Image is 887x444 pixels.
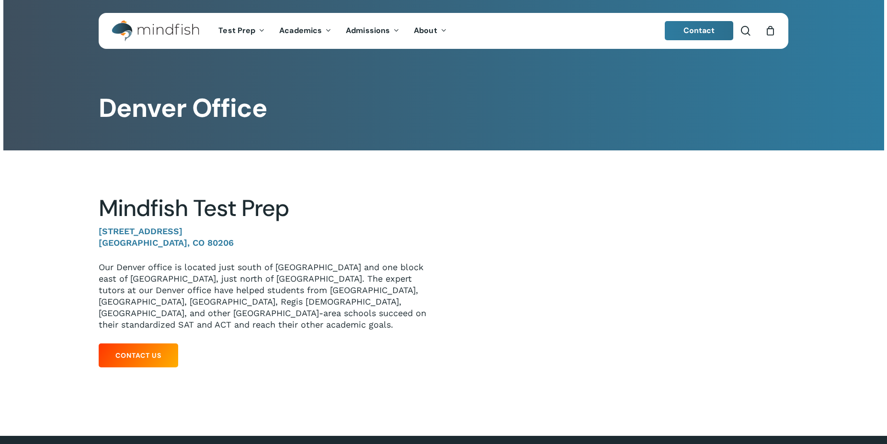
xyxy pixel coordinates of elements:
a: Academics [272,27,339,35]
a: About [407,27,454,35]
h1: Denver Office [99,93,788,124]
nav: Main Menu [211,13,454,49]
header: Main Menu [99,13,788,49]
a: Contact Us [99,343,178,367]
strong: [STREET_ADDRESS] [99,226,182,236]
a: Contact [665,21,734,40]
h2: Mindfish Test Prep [99,194,429,222]
span: About [414,25,437,35]
span: Academics [279,25,322,35]
p: Our Denver office is located just south of [GEOGRAPHIC_DATA] and one block east of [GEOGRAPHIC_DA... [99,262,429,330]
a: Test Prep [211,27,272,35]
span: Contact [683,25,715,35]
span: Test Prep [218,25,255,35]
a: Admissions [339,27,407,35]
strong: [GEOGRAPHIC_DATA], CO 80206 [99,238,234,248]
span: Admissions [346,25,390,35]
span: Contact Us [115,351,161,360]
